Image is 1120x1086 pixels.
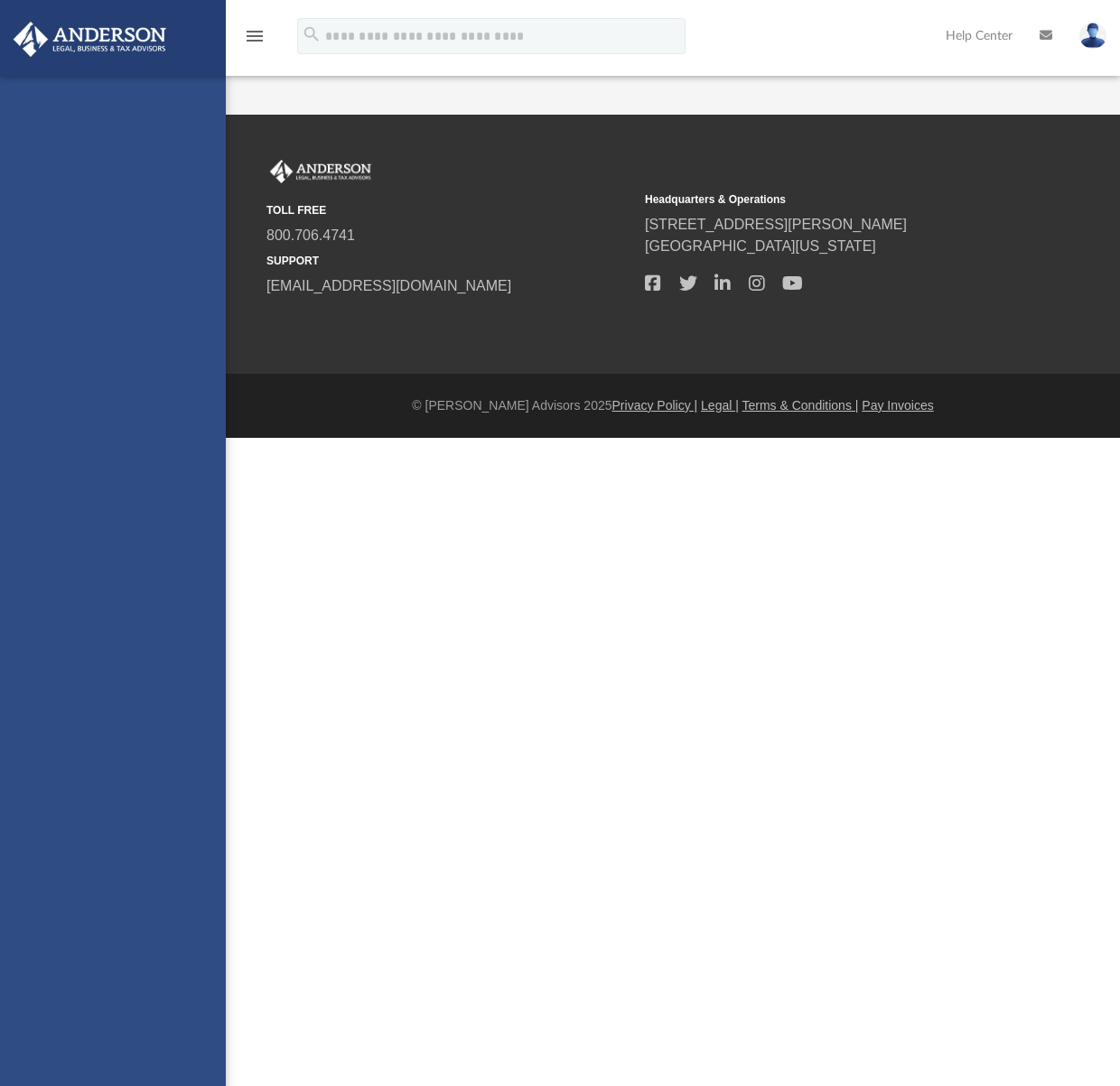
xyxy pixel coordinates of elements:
[244,25,266,47] i: menu
[266,160,375,183] img: Anderson Advisors Platinum Portal
[266,202,632,218] small: TOLL FREE
[244,34,266,47] a: menu
[302,24,322,44] i: search
[701,398,739,413] a: Legal |
[645,238,876,254] a: [GEOGRAPHIC_DATA][US_STATE]
[612,398,698,413] a: Privacy Policy |
[645,217,907,232] a: [STREET_ADDRESS][PERSON_NAME]
[8,22,172,57] img: Anderson Advisors Platinum Portal
[742,398,859,413] a: Terms & Conditions |
[226,396,1120,415] div: © [PERSON_NAME] Advisors 2025
[1079,23,1106,49] img: User Pic
[266,253,632,269] small: SUPPORT
[862,398,933,413] a: Pay Invoices
[645,191,1011,208] small: Headquarters & Operations
[266,227,355,243] a: 800.706.4741
[266,278,511,293] a: [EMAIL_ADDRESS][DOMAIN_NAME]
